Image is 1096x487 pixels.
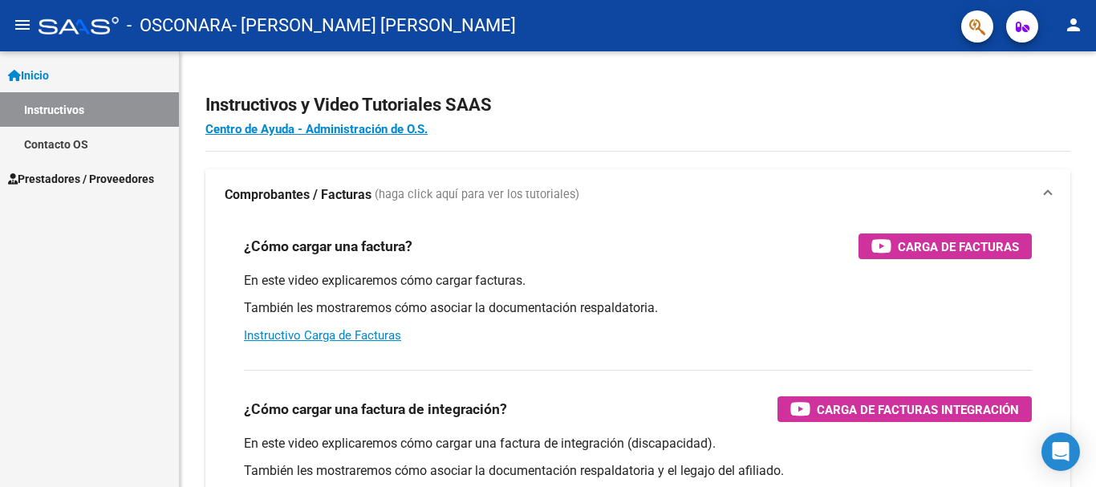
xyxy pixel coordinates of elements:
[817,400,1019,420] span: Carga de Facturas Integración
[244,462,1032,480] p: También les mostraremos cómo asociar la documentación respaldatoria y el legajo del afiliado.
[8,67,49,84] span: Inicio
[1064,15,1083,34] mat-icon: person
[205,90,1070,120] h2: Instructivos y Video Tutoriales SAAS
[375,186,579,204] span: (haga click aquí para ver los tutoriales)
[244,398,507,420] h3: ¿Cómo cargar una factura de integración?
[1041,432,1080,471] div: Open Intercom Messenger
[225,186,371,204] strong: Comprobantes / Facturas
[127,8,232,43] span: - OSCONARA
[13,15,32,34] mat-icon: menu
[859,233,1032,259] button: Carga de Facturas
[232,8,516,43] span: - [PERSON_NAME] [PERSON_NAME]
[244,272,1032,290] p: En este video explicaremos cómo cargar facturas.
[244,328,401,343] a: Instructivo Carga de Facturas
[777,396,1032,422] button: Carga de Facturas Integración
[8,170,154,188] span: Prestadores / Proveedores
[244,235,412,258] h3: ¿Cómo cargar una factura?
[244,435,1032,453] p: En este video explicaremos cómo cargar una factura de integración (discapacidad).
[244,299,1032,317] p: También les mostraremos cómo asociar la documentación respaldatoria.
[205,122,428,136] a: Centro de Ayuda - Administración de O.S.
[205,169,1070,221] mat-expansion-panel-header: Comprobantes / Facturas (haga click aquí para ver los tutoriales)
[898,237,1019,257] span: Carga de Facturas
